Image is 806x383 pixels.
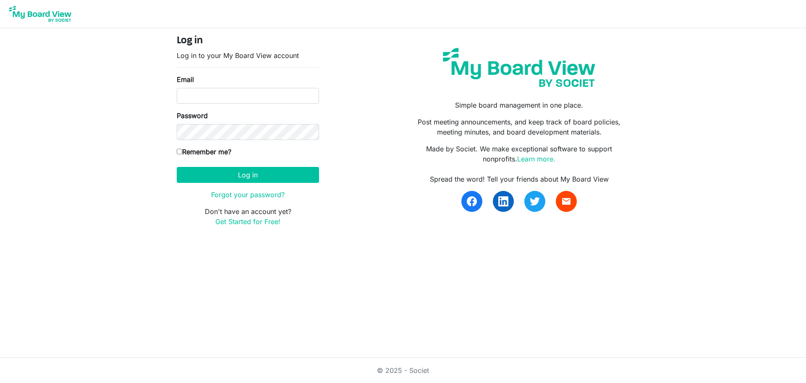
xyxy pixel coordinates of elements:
h4: Log in [177,35,319,47]
p: Log in to your My Board View account [177,50,319,61]
a: email [556,191,577,212]
a: Get Started for Free! [215,217,280,226]
p: Post meeting announcements, and keep track of board policies, meeting minutes, and board developm... [409,117,629,137]
div: Spread the word! Tell your friends about My Board View [409,174,629,184]
input: Remember me? [177,149,182,154]
label: Password [177,111,208,121]
a: Forgot your password? [211,190,285,199]
a: © 2025 - Societ [377,366,429,375]
p: Simple board management in one place. [409,100,629,110]
img: linkedin.svg [498,196,508,206]
img: my-board-view-societ.svg [437,42,602,93]
p: Don't have an account yet? [177,206,319,227]
span: email [561,196,571,206]
label: Email [177,74,194,85]
button: Log in [177,167,319,183]
label: Remember me? [177,147,231,157]
img: twitter.svg [530,196,540,206]
img: My Board View Logo [7,3,74,24]
a: Learn more. [517,155,555,163]
p: Made by Societ. We make exceptional software to support nonprofits. [409,144,629,164]
img: facebook.svg [467,196,477,206]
